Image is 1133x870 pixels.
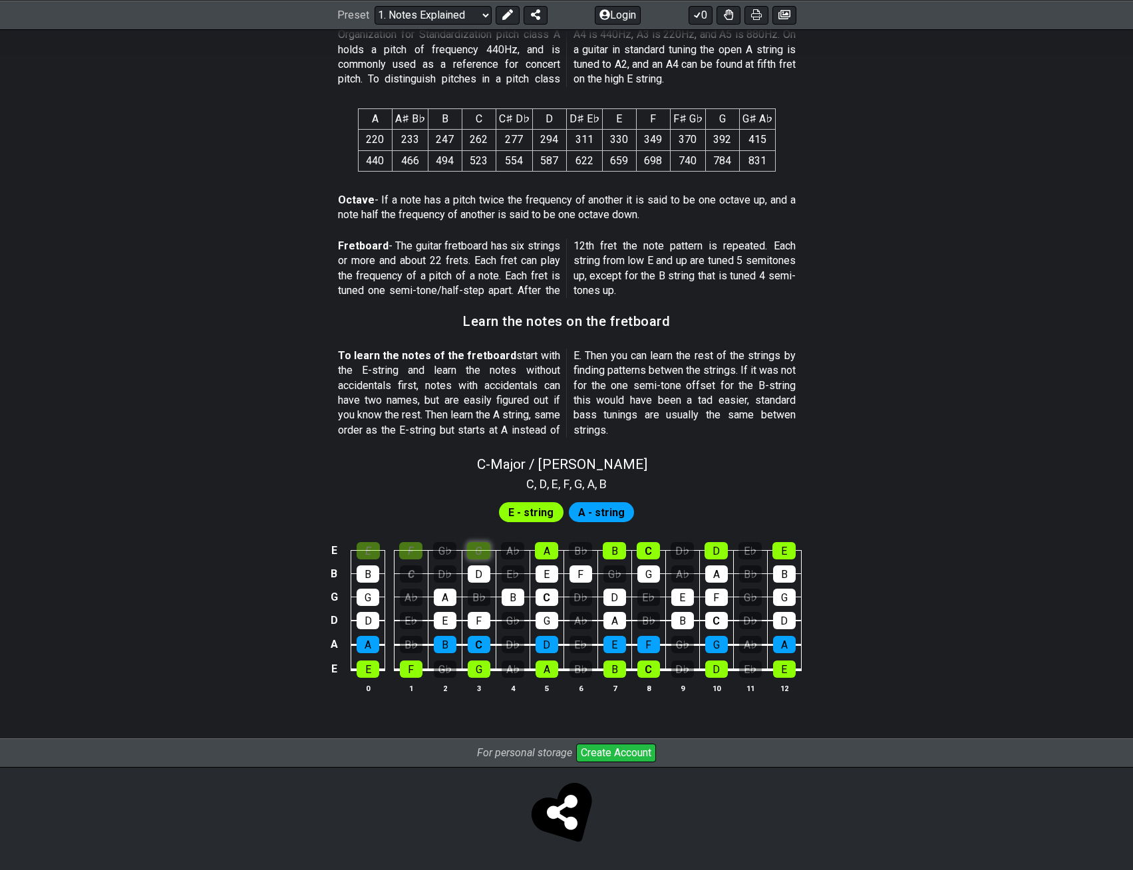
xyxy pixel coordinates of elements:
div: E [772,542,796,559]
td: E [326,656,342,682]
div: B [434,636,456,653]
td: 784 [705,150,739,171]
div: E [671,589,694,606]
div: E♭ [739,660,762,678]
div: D♭ [434,565,456,583]
span: C [526,475,534,493]
th: 4 [496,681,530,695]
th: G [705,108,739,129]
div: C [400,565,422,583]
div: C [637,542,660,559]
div: D [603,589,626,606]
td: 247 [428,130,462,150]
div: B♭ [739,565,762,583]
div: C [468,636,490,653]
div: A [434,589,456,606]
h3: Learn the notes on the fretboard [463,314,670,329]
div: B [502,589,524,606]
p: - According to the International Organization for Standardization pitch class A holds a pitch of ... [338,13,796,87]
th: 2 [428,681,462,695]
div: D [536,636,558,653]
div: A [536,660,558,678]
div: B♭ [400,636,422,653]
div: C [536,589,558,606]
div: G [468,660,490,678]
div: E [603,636,626,653]
div: A♭ [501,542,524,559]
th: 10 [699,681,733,695]
td: G [326,585,342,609]
th: 9 [665,681,699,695]
div: E [773,660,796,678]
td: D [326,609,342,633]
span: Click to store and share! [535,785,599,849]
span: , [582,475,587,493]
td: 740 [670,150,705,171]
th: F♯ G♭ [670,108,705,129]
select: Preset [375,5,492,24]
div: E♭ [738,542,762,559]
div: E♭ [569,636,592,653]
td: 554 [496,150,532,171]
td: 262 [462,130,496,150]
div: A [773,636,796,653]
div: G♭ [739,589,762,606]
div: E [434,612,456,629]
th: 7 [597,681,631,695]
span: First enable full edit mode to edit [578,503,625,522]
div: A [603,612,626,629]
div: B [357,565,379,583]
div: C [637,660,660,678]
div: A♭ [671,565,694,583]
div: A♭ [739,636,762,653]
th: A [358,108,392,129]
div: F [705,589,728,606]
td: B [326,562,342,585]
th: 1 [394,681,428,695]
div: B♭ [468,589,490,606]
td: 392 [705,130,739,150]
th: 6 [564,681,597,695]
div: D [705,660,728,678]
td: 330 [602,130,636,150]
div: B [773,565,796,583]
div: B♭ [637,612,660,629]
td: 622 [566,150,602,171]
div: G [467,542,490,559]
div: B [603,542,626,559]
div: B♭ [569,660,592,678]
th: G♯ A♭ [739,108,775,129]
td: 349 [636,130,670,150]
div: D [773,612,796,629]
div: F [569,565,592,583]
span: D [540,475,547,493]
td: 294 [532,130,566,150]
th: B [428,108,462,129]
div: A [357,636,379,653]
div: B [603,660,626,678]
button: Print [744,5,768,24]
span: , [534,475,540,493]
div: F [400,660,422,678]
p: - The guitar fretboard has six strings or more and about 22 frets. Each fret can play the frequen... [338,239,796,299]
div: D♭ [671,660,694,678]
button: Share Preset [524,5,548,24]
span: G [574,475,582,493]
td: 494 [428,150,462,171]
button: Edit Preset [496,5,520,24]
div: G [536,612,558,629]
div: B [671,612,694,629]
th: C♯ D♭ [496,108,532,129]
div: A♭ [502,660,524,678]
strong: Octave [338,194,375,206]
div: G♭ [434,660,456,678]
div: D♭ [569,589,592,606]
th: 0 [351,681,385,695]
div: F [637,636,660,653]
td: 659 [602,150,636,171]
span: F [564,475,569,493]
td: 831 [739,150,775,171]
div: B♭ [569,542,592,559]
div: C [705,612,728,629]
button: Toggle Dexterity for all fretkits [717,5,740,24]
